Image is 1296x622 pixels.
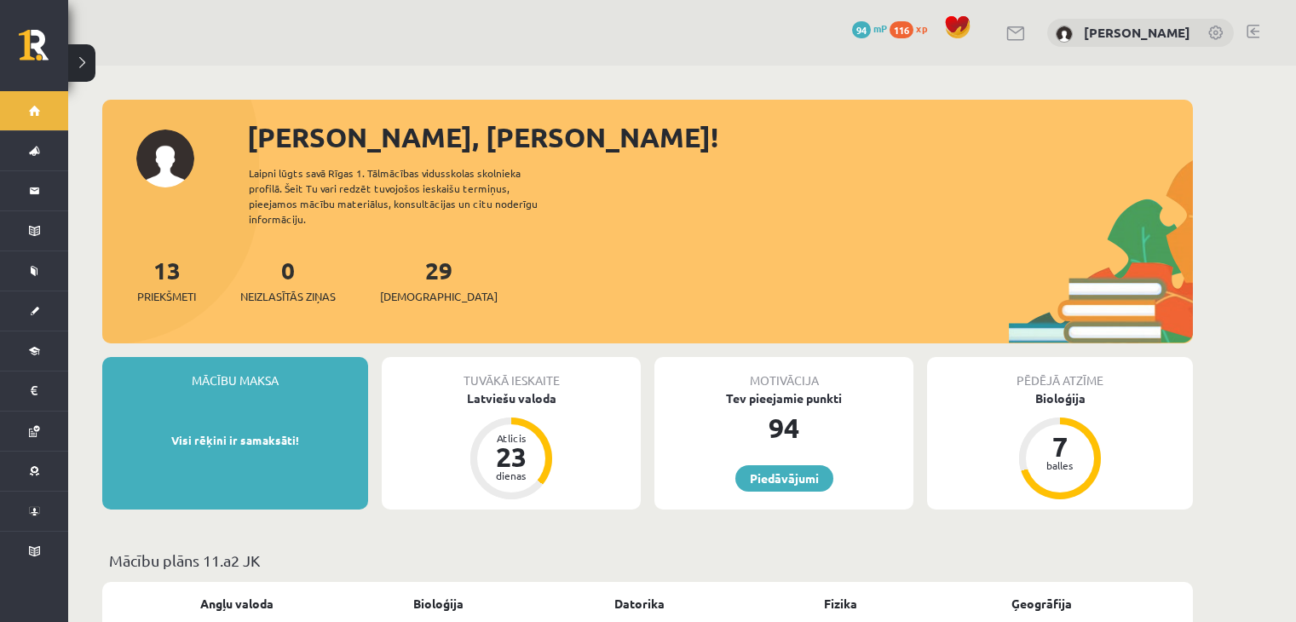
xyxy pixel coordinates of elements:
[486,443,537,470] div: 23
[852,21,871,38] span: 94
[1084,24,1190,41] a: [PERSON_NAME]
[890,21,913,38] span: 116
[380,255,498,305] a: 29[DEMOGRAPHIC_DATA]
[382,389,641,407] div: Latviešu valoda
[382,389,641,502] a: Latviešu valoda Atlicis 23 dienas
[1011,595,1072,613] a: Ģeogrāfija
[137,255,196,305] a: 13Priekšmeti
[111,432,360,449] p: Visi rēķini ir samaksāti!
[614,595,665,613] a: Datorika
[927,389,1193,407] div: Bioloģija
[1056,26,1073,43] img: Marija Marta Lovniece
[200,595,274,613] a: Angļu valoda
[486,433,537,443] div: Atlicis
[137,288,196,305] span: Priekšmeti
[249,165,567,227] div: Laipni lūgts savā Rīgas 1. Tālmācības vidusskolas skolnieka profilā. Šeit Tu vari redzēt tuvojošo...
[102,357,368,389] div: Mācību maksa
[654,357,913,389] div: Motivācija
[19,30,68,72] a: Rīgas 1. Tālmācības vidusskola
[247,117,1193,158] div: [PERSON_NAME], [PERSON_NAME]!
[654,389,913,407] div: Tev pieejamie punkti
[916,21,927,35] span: xp
[380,288,498,305] span: [DEMOGRAPHIC_DATA]
[240,288,336,305] span: Neizlasītās ziņas
[240,255,336,305] a: 0Neizlasītās ziņas
[1034,433,1086,460] div: 7
[927,389,1193,502] a: Bioloģija 7 balles
[873,21,887,35] span: mP
[654,407,913,448] div: 94
[824,595,857,613] a: Fizika
[109,549,1186,572] p: Mācību plāns 11.a2 JK
[852,21,887,35] a: 94 mP
[486,470,537,481] div: dienas
[413,595,464,613] a: Bioloģija
[735,465,833,492] a: Piedāvājumi
[927,357,1193,389] div: Pēdējā atzīme
[1034,460,1086,470] div: balles
[890,21,936,35] a: 116 xp
[382,357,641,389] div: Tuvākā ieskaite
